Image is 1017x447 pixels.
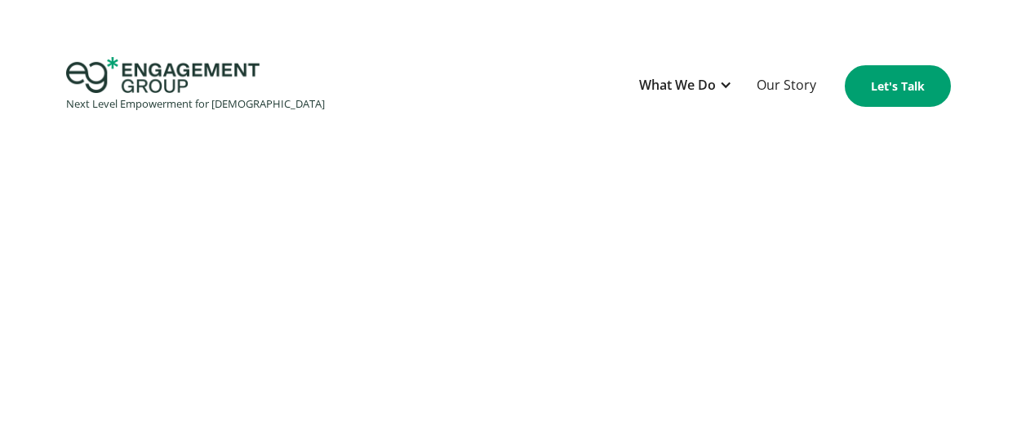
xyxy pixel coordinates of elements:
div: Next Level Empowerment for [DEMOGRAPHIC_DATA] [66,93,325,115]
a: Next Level Empowerment for [DEMOGRAPHIC_DATA] [66,57,325,115]
a: Our Story [748,66,824,106]
div: What We Do [639,74,716,96]
a: Let's Talk [845,65,951,107]
img: Engagement Group Logo Icon [66,57,260,93]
